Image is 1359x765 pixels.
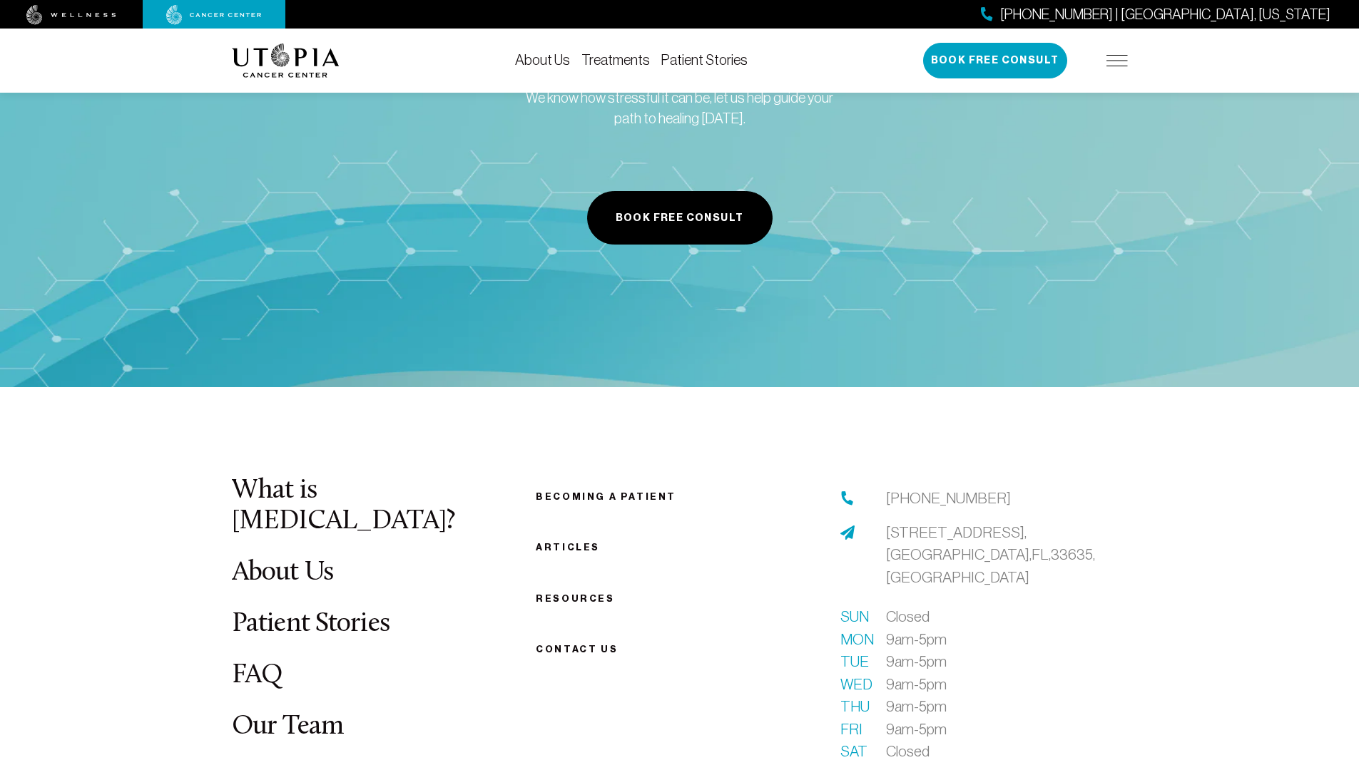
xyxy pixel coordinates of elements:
a: About Us [515,52,570,68]
span: [STREET_ADDRESS], [GEOGRAPHIC_DATA], FL, 33635, [GEOGRAPHIC_DATA] [886,524,1095,585]
span: 9am-5pm [886,718,947,741]
img: logo [232,43,340,78]
img: cancer center [166,5,262,25]
img: wellness [26,5,116,25]
a: Becoming a patient [536,491,676,502]
button: Book Free Consult [923,43,1067,78]
span: Mon [840,628,869,651]
span: Wed [840,673,869,696]
a: Our Team [232,713,344,741]
p: We know how stressful it can be, let us help guide your path to healing [DATE]. [524,88,835,129]
a: [PHONE_NUMBER] | [GEOGRAPHIC_DATA], [US_STATE] [981,4,1330,25]
span: Tue [840,650,869,673]
span: Thu [840,695,869,718]
a: [PHONE_NUMBER] [886,487,1011,510]
span: 9am-5pm [886,673,947,696]
a: What is [MEDICAL_DATA]? [232,477,455,535]
a: Patient Stories [232,610,390,638]
button: Book Free Consult [587,191,773,245]
span: Contact us [536,644,618,654]
a: Patient Stories [661,52,748,68]
span: 9am-5pm [886,628,947,651]
a: Resources [536,593,614,604]
span: Closed [886,605,930,628]
span: Fri [840,718,869,741]
a: FAQ [232,662,283,689]
span: 9am-5pm [886,650,947,673]
span: 9am-5pm [886,695,947,718]
a: Articles [536,542,600,553]
img: address [840,525,855,540]
img: icon-hamburger [1106,55,1128,66]
span: Sun [840,605,869,628]
a: [STREET_ADDRESS],[GEOGRAPHIC_DATA],FL,33635,[GEOGRAPHIC_DATA] [886,521,1128,589]
a: Treatments [581,52,650,68]
span: Sat [840,740,869,763]
a: About Us [232,559,334,587]
img: phone [840,491,855,505]
span: [PHONE_NUMBER] | [GEOGRAPHIC_DATA], [US_STATE] [1000,4,1330,25]
span: Closed [886,740,930,763]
